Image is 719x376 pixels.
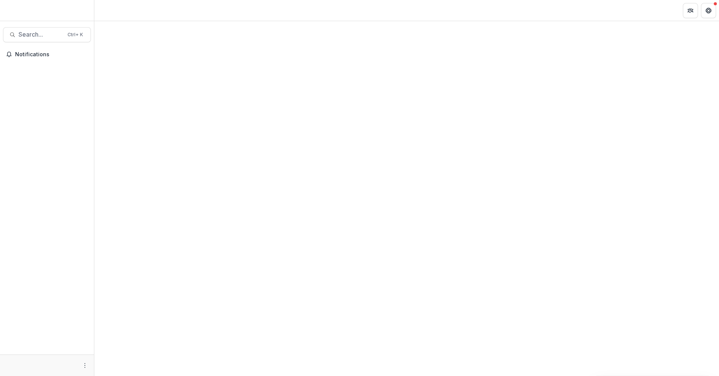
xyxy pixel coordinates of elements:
button: Partners [683,3,698,18]
button: Notifications [3,48,91,60]
div: Ctrl + K [66,31,84,39]
nav: breadcrumb [97,5,129,16]
button: More [80,361,89,370]
button: Get Help [701,3,716,18]
button: Search... [3,27,91,42]
span: Notifications [15,51,88,58]
span: Search... [18,31,63,38]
